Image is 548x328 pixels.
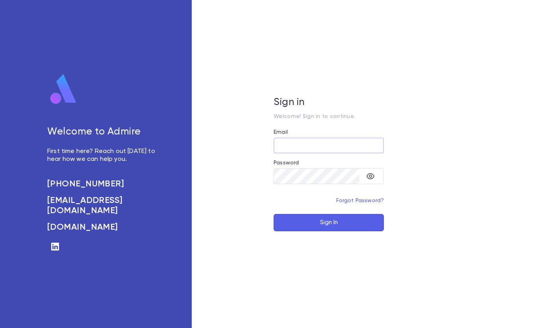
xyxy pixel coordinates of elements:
button: toggle password visibility [363,168,378,184]
label: Email [274,129,288,135]
p: Welcome! Sign in to continue. [274,113,384,120]
p: First time here? Reach out [DATE] to hear how we can help you. [47,147,160,163]
img: logo [47,74,80,105]
h5: Welcome to Admire [47,126,160,138]
a: [DOMAIN_NAME] [47,222,160,232]
label: Password [274,160,299,166]
a: [EMAIL_ADDRESS][DOMAIN_NAME] [47,195,160,216]
a: Forgot Password? [336,198,384,203]
a: [PHONE_NUMBER] [47,179,160,189]
button: Sign In [274,214,384,231]
h5: Sign in [274,97,384,109]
